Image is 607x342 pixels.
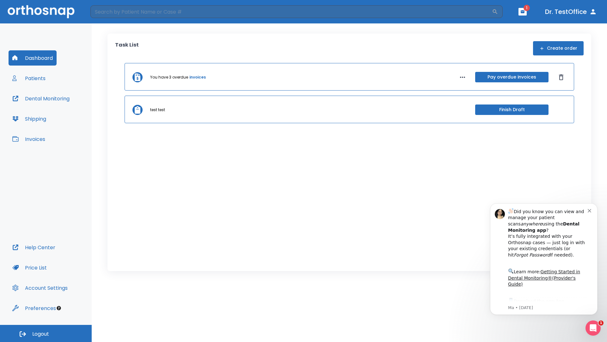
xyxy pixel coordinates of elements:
[9,91,73,106] button: Dental Monitoring
[9,301,60,316] button: Preferences
[9,240,59,255] button: Help Center
[150,107,165,113] p: test test
[556,72,566,82] button: Dismiss
[56,305,62,311] div: Tooltip anchor
[533,41,584,55] button: Create order
[586,320,601,336] iframe: Intercom live chat
[115,41,139,55] p: Task List
[90,5,492,18] input: Search by Patient Name or Case #
[543,6,599,17] button: Dr. TestOffice
[481,195,607,339] iframe: Intercom notifications message
[189,74,206,80] a: invoices
[150,74,188,80] p: You have 3 overdue
[8,5,75,18] img: Orthosnap
[9,50,57,66] button: Dashboard
[9,111,50,126] button: Shipping
[598,320,604,326] span: 1
[32,331,49,338] span: Logout
[9,280,71,295] button: Account Settings
[475,104,549,115] button: Finish Draft
[9,131,49,147] button: Invoices
[9,260,51,275] button: Price List
[475,72,549,82] button: Pay overdue invoices
[9,71,49,86] button: Patients
[524,5,530,11] span: 1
